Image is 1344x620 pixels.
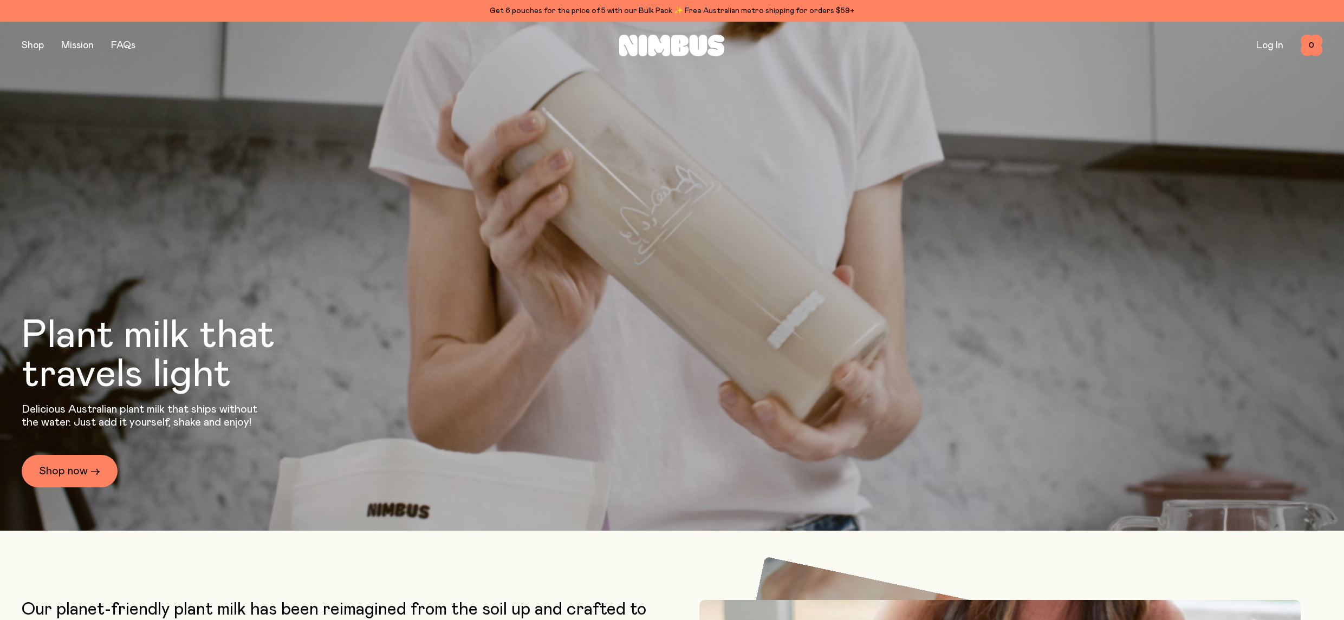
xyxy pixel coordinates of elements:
a: Mission [61,41,94,50]
button: 0 [1301,35,1322,56]
div: Get 6 pouches for the price of 5 with our Bulk Pack ✨ Free Australian metro shipping for orders $59+ [22,4,1322,17]
a: FAQs [111,41,135,50]
a: Log In [1256,41,1283,50]
h1: Plant milk that travels light [22,316,334,394]
p: Delicious Australian plant milk that ships without the water. Just add it yourself, shake and enjoy! [22,403,264,429]
a: Shop now → [22,455,118,487]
